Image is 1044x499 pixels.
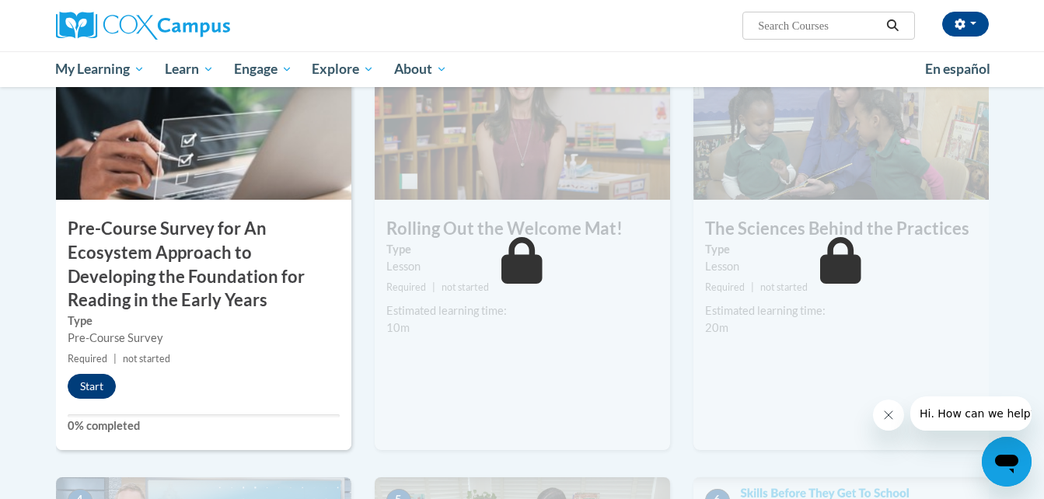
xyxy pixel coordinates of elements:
h3: Pre-Course Survey for An Ecosystem Approach to Developing the Foundation for Reading in the Early... [56,217,351,312]
span: 10m [386,321,410,334]
div: Lesson [386,258,658,275]
span: Hi. How can we help? [9,11,126,23]
span: not started [760,281,808,293]
button: Search [881,16,904,35]
a: Explore [302,51,384,87]
span: En español [925,61,990,77]
label: Type [386,241,658,258]
img: Course Image [56,44,351,200]
span: not started [442,281,489,293]
div: Estimated learning time: [705,302,977,319]
span: Learn [165,60,214,79]
label: Type [705,241,977,258]
img: Course Image [693,44,989,200]
button: Account Settings [942,12,989,37]
input: Search Courses [756,16,881,35]
h3: The Sciences Behind the Practices [693,217,989,241]
div: Main menu [33,51,1012,87]
a: Cox Campus [56,12,351,40]
span: | [751,281,754,293]
a: About [384,51,457,87]
a: Learn [155,51,224,87]
button: Start [68,374,116,399]
div: Pre-Course Survey [68,330,340,347]
label: Type [68,312,340,330]
span: | [113,353,117,365]
span: Required [68,353,107,365]
a: My Learning [46,51,155,87]
a: En español [915,53,1000,85]
iframe: Button to launch messaging window [982,437,1032,487]
a: Engage [224,51,302,87]
span: not started [123,353,170,365]
img: Course Image [375,44,670,200]
span: Required [386,281,426,293]
span: | [432,281,435,293]
label: 0% completed [68,417,340,434]
iframe: Message from company [910,396,1032,431]
span: Engage [234,60,292,79]
img: Cox Campus [56,12,230,40]
h3: Rolling Out the Welcome Mat! [375,217,670,241]
div: Lesson [705,258,977,275]
span: Required [705,281,745,293]
span: 20m [705,321,728,334]
span: My Learning [55,60,145,79]
span: About [394,60,447,79]
span: Explore [312,60,374,79]
div: Estimated learning time: [386,302,658,319]
iframe: Close message [873,400,904,431]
